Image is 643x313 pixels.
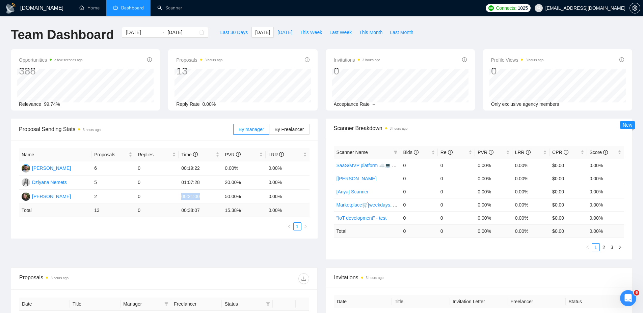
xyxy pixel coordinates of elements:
[222,204,266,217] td: 15.38 %
[592,243,600,251] li: 1
[438,198,475,211] td: 0
[334,65,380,77] div: 0
[584,243,592,251] button: left
[550,172,587,185] td: $0.00
[491,101,559,107] span: Only exclusive agency members
[634,290,639,295] span: 6
[171,298,222,311] th: Freelancer
[19,148,91,161] th: Name
[251,27,274,38] button: [DATE]
[274,27,296,38] button: [DATE]
[299,276,309,281] span: download
[135,161,179,176] td: 0
[564,150,568,155] span: info-circle
[603,150,608,155] span: info-circle
[11,27,114,43] h1: Team Dashboard
[179,190,222,204] td: 00:21:00
[123,300,162,308] span: Manager
[512,172,550,185] td: 0.00%
[113,5,118,10] span: dashboard
[70,298,120,311] th: Title
[334,101,370,107] span: Acceptance Rate
[135,190,179,204] td: 0
[400,172,437,185] td: 0
[205,58,223,62] time: 3 hours ago
[491,56,544,64] span: Profile Views
[54,58,82,62] time: a few seconds ago
[512,211,550,224] td: 0.00%
[600,243,608,251] li: 2
[400,224,437,238] td: 0
[179,176,222,190] td: 01:07:28
[91,161,135,176] td: 6
[220,29,248,36] span: Last 30 Days
[255,29,270,36] span: [DATE]
[22,193,71,199] a: HH[PERSON_NAME]
[512,159,550,172] td: 0.00%
[337,202,425,208] a: Marketplace🛒[weekdays, full description]
[363,58,380,62] time: 3 hours ago
[32,179,67,186] div: Dziyana Nemets
[239,127,264,132] span: By manager
[19,125,233,133] span: Proposal Sending Stats
[19,101,41,107] span: Relevance
[400,159,437,172] td: 0
[508,295,566,308] th: Freelancer
[475,159,512,172] td: 0.00%
[159,30,165,35] span: to
[496,4,516,12] span: Connects:
[438,185,475,198] td: 0
[592,244,599,251] a: 1
[337,189,369,194] a: [Anya] Scanner
[337,176,377,181] a: [[PERSON_NAME]
[616,243,624,251] li: Next Page
[438,224,475,238] td: 0
[294,223,301,230] a: 1
[287,224,291,228] span: left
[475,198,512,211] td: 0.00%
[300,29,322,36] span: This Week
[135,204,179,217] td: 0
[386,27,417,38] button: Last Month
[337,215,387,221] a: "IoT development" - test
[618,245,622,249] span: right
[390,127,408,130] time: 3 hours ago
[608,244,616,251] a: 3
[225,152,241,157] span: PVR
[488,5,494,11] img: upwork-logo.png
[19,298,70,311] th: Date
[334,124,624,132] span: Scanner Breakdown
[403,150,418,155] span: Bids
[19,65,83,77] div: 388
[277,29,292,36] span: [DATE]
[587,224,624,238] td: 0.00 %
[222,190,266,204] td: 50.00%
[181,152,197,157] span: Time
[216,27,251,38] button: Last 30 Days
[372,101,375,107] span: --
[392,295,450,308] th: Title
[394,150,398,154] span: filter
[91,176,135,190] td: 5
[79,5,100,11] a: homeHome
[623,122,632,128] span: New
[274,127,304,132] span: By Freelancer
[120,298,171,311] th: Manager
[22,192,30,201] img: HH
[587,159,624,172] td: 0.00%
[135,176,179,190] td: 0
[515,150,531,155] span: LRR
[164,302,168,306] span: filter
[126,29,157,36] input: Start date
[94,151,127,158] span: Proposals
[22,164,30,173] img: AK
[222,161,266,176] td: 0.00%
[440,150,453,155] span: Re
[19,273,164,284] div: Proposals
[19,56,83,64] span: Opportunities
[91,148,135,161] th: Proposals
[512,185,550,198] td: 0.00%
[285,222,293,230] li: Previous Page
[266,176,309,190] td: 0.00%
[512,224,550,238] td: 0.00 %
